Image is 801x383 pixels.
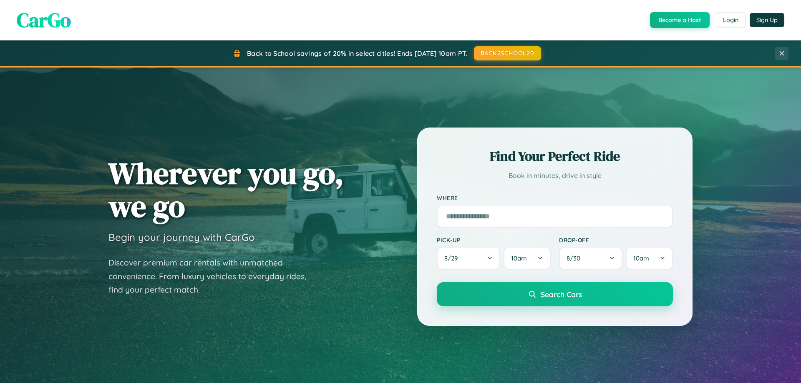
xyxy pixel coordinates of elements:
span: 8 / 29 [444,254,462,262]
h3: Begin your journey with CarGo [108,231,255,243]
span: 8 / 30 [567,254,584,262]
label: Pick-up [437,236,551,243]
button: Sign Up [750,13,784,27]
span: 10am [511,254,527,262]
button: BACK2SCHOOL20 [474,46,541,60]
h2: Find Your Perfect Ride [437,147,673,165]
button: Login [716,13,746,28]
label: Where [437,194,673,201]
span: Back to School savings of 20% in select cities! Ends [DATE] 10am PT. [247,49,467,58]
button: 8/30 [559,247,622,270]
button: Search Cars [437,282,673,306]
p: Discover premium car rentals with unmatched convenience. From luxury vehicles to everyday rides, ... [108,256,317,297]
label: Drop-off [559,236,673,243]
h1: Wherever you go, we go [108,157,344,223]
span: CarGo [17,6,71,34]
button: Become a Host [650,12,710,28]
span: Search Cars [541,290,582,299]
button: 10am [504,247,551,270]
p: Book in minutes, drive in style [437,170,673,182]
span: 10am [633,254,649,262]
button: 10am [626,247,673,270]
button: 8/29 [437,247,500,270]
